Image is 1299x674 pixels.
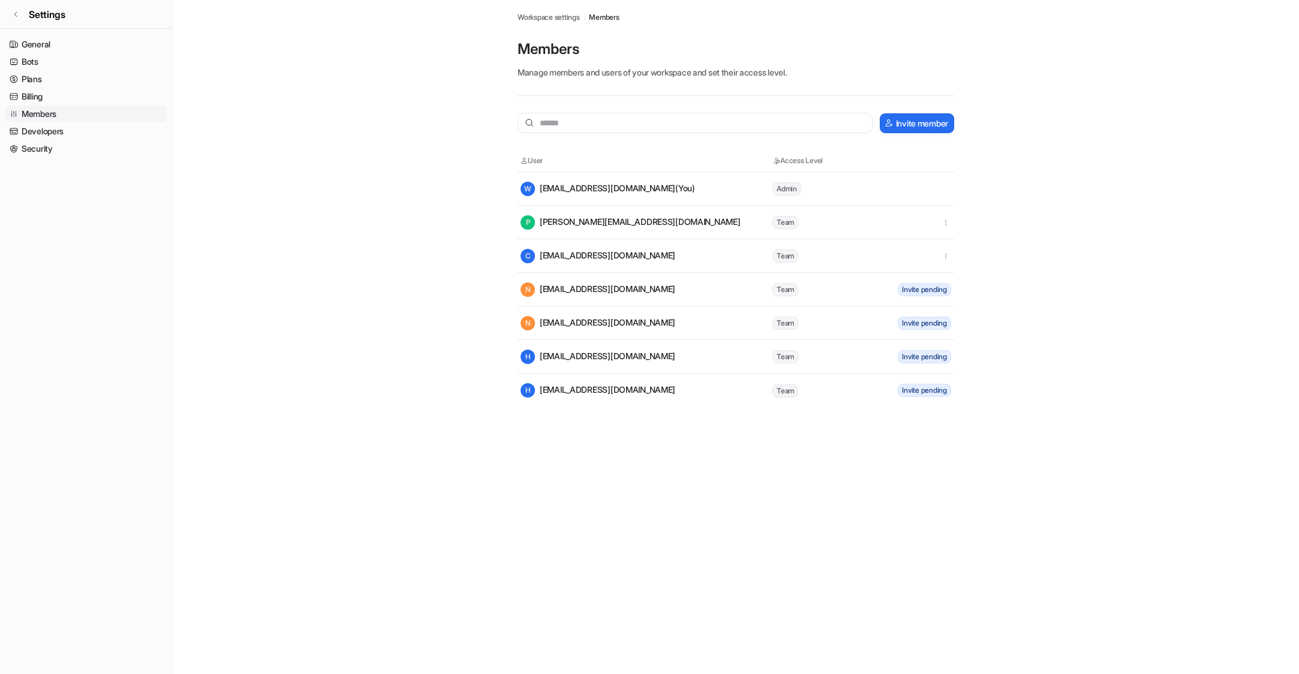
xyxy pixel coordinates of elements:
[772,157,780,164] img: Access Level
[772,216,798,229] span: Team
[772,350,798,363] span: Team
[521,215,741,230] div: [PERSON_NAME][EMAIL_ADDRESS][DOMAIN_NAME]
[518,66,954,79] p: Manage members and users of your workspace and set their access level.
[521,383,535,398] span: H
[5,53,167,70] a: Bots
[772,317,798,330] span: Team
[521,249,535,263] span: C
[880,113,954,133] button: Invite member
[584,12,586,23] span: /
[521,249,675,263] div: [EMAIL_ADDRESS][DOMAIN_NAME]
[5,88,167,105] a: Billing
[898,283,951,296] span: Invite pending
[5,140,167,157] a: Security
[898,384,951,397] span: Invite pending
[772,155,880,167] th: Access Level
[521,182,695,196] div: [EMAIL_ADDRESS][DOMAIN_NAME] (You)
[520,155,772,167] th: User
[521,350,535,364] span: H
[5,123,167,140] a: Developers
[521,282,535,297] span: N
[589,12,619,23] a: Members
[772,384,798,398] span: Team
[518,12,580,23] a: Workspace settings
[521,350,675,364] div: [EMAIL_ADDRESS][DOMAIN_NAME]
[5,106,167,122] a: Members
[898,350,951,363] span: Invite pending
[521,316,535,330] span: N
[5,36,167,53] a: General
[521,157,528,164] img: User
[5,71,167,88] a: Plans
[521,215,535,230] span: P
[521,383,675,398] div: [EMAIL_ADDRESS][DOMAIN_NAME]
[772,283,798,296] span: Team
[521,182,535,196] span: W
[29,7,65,22] span: Settings
[898,317,951,330] span: Invite pending
[518,40,954,59] p: Members
[772,182,801,195] span: Admin
[521,316,675,330] div: [EMAIL_ADDRESS][DOMAIN_NAME]
[521,282,675,297] div: [EMAIL_ADDRESS][DOMAIN_NAME]
[772,249,798,263] span: Team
